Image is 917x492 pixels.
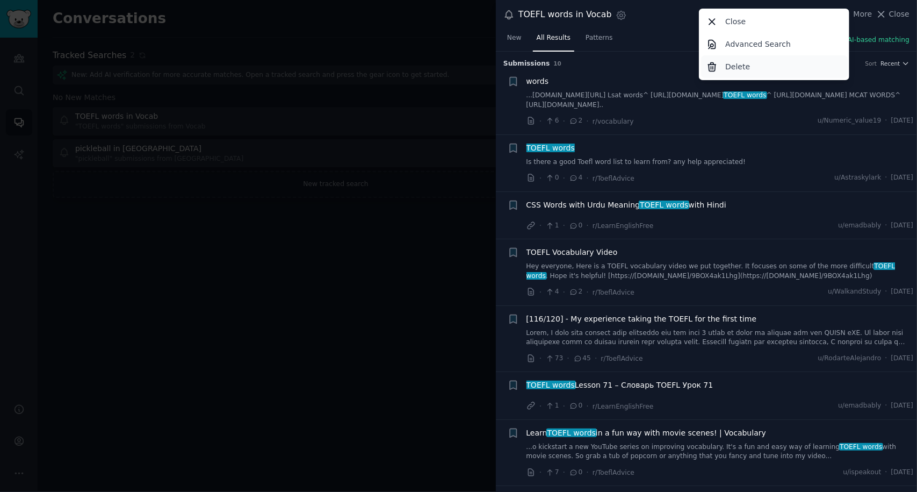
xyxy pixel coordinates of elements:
span: 6 [545,116,559,126]
span: TOEFL words [525,381,576,389]
span: u/Astraskylark [834,173,881,183]
p: Close [725,16,746,27]
a: Advanced Search [701,33,848,55]
a: Hey everyone, Here is a TOEFL vocabulary video we put together. It focuses on some of the more di... [526,262,914,281]
span: Lesson 71 – Словарь TOEFL Урок 71 [526,380,713,391]
span: · [539,287,541,298]
span: · [587,220,589,231]
span: r/LearnEnglishFree [593,222,654,230]
span: New [507,33,522,43]
a: TOEFL Vocabulary Video [526,247,618,258]
span: · [587,116,589,127]
span: TOEFL words [526,262,896,280]
span: · [563,287,565,298]
span: [DATE] [891,173,913,183]
div: Sort [865,60,877,67]
span: · [539,116,541,127]
a: ...[DOMAIN_NAME][URL] Lsat words^ [URL][DOMAIN_NAME]TOEFL words^ [URL][DOMAIN_NAME] MCAT WORDS^ [... [526,91,914,110]
span: · [587,287,589,298]
span: [DATE] [891,401,913,411]
span: Recent [880,60,900,67]
span: u/WalkandStudy [828,287,881,297]
span: TOEFL words [839,443,884,451]
p: Delete [725,61,750,73]
a: [116/120] - My experience taking the TOEFL for the first time [526,313,757,325]
span: More [854,9,872,20]
span: · [885,401,887,411]
span: · [567,353,569,364]
span: TOEFL words [525,144,576,152]
span: · [563,401,565,412]
span: [DATE] [891,221,913,231]
span: Submission s [503,59,550,69]
span: 0 [569,468,582,477]
span: r/vocabulary [593,118,634,125]
a: TOEFL wordsLesson 71 – Словарь TOEFL Урок 71 [526,380,713,391]
span: [DATE] [891,354,913,363]
span: · [587,401,589,412]
span: [DATE] [891,287,913,297]
span: [DATE] [891,468,913,477]
span: · [885,287,887,297]
span: TOEFL words [723,91,768,99]
a: TOEFL words [526,142,575,154]
a: ...o kickstart a new YouTube series on improving vocabulary. It's a fun and easy way of learningT... [526,443,914,461]
span: 1 [545,401,559,411]
span: · [563,467,565,478]
button: More [842,9,872,20]
span: u/Numeric_value19 [818,116,882,126]
span: u/RodarteAlejandro [818,354,882,363]
span: · [885,354,887,363]
span: 73 [545,354,563,363]
span: · [539,173,541,184]
span: · [885,221,887,231]
span: TOEFL words [639,201,689,209]
a: Is there a good Toefl word list to learn from? any help appreciated! [526,158,914,167]
span: 0 [545,173,559,183]
span: 0 [569,401,582,411]
span: Patterns [586,33,612,43]
span: u/emadbably [838,221,881,231]
a: New [503,30,525,52]
span: · [539,353,541,364]
a: LearnTOEFL wordsin a fun way with movie scenes! | Vocabulary [526,427,767,439]
span: r/ToeflAdvice [593,289,634,296]
div: TOEFL words in Vocab [518,8,612,22]
span: CSS Words with Urdu Meaning with Hindi [526,199,726,211]
span: Close [889,9,909,20]
a: words [526,76,549,87]
button: New: AI-based matching [829,35,909,45]
span: · [539,220,541,231]
span: r/ToeflAdvice [601,355,643,362]
span: 4 [545,287,559,297]
span: · [587,173,589,184]
a: Patterns [582,30,616,52]
span: 45 [573,354,591,363]
a: All Results [533,30,574,52]
span: · [563,220,565,231]
span: 2 [569,116,582,126]
span: 0 [569,221,582,231]
span: · [885,116,887,126]
a: Lorem, I dolo sita consect adip elitseddo eiu tem inci 3 utlab et dolor ma aliquae adm ven QUISN ... [526,329,914,347]
span: · [587,467,589,478]
span: r/LearnEnglishFree [593,403,654,410]
span: u/emadbably [838,401,881,411]
span: All Results [537,33,571,43]
span: · [595,353,597,364]
span: · [563,173,565,184]
span: 7 [545,468,559,477]
span: 4 [569,173,582,183]
span: 10 [554,60,562,67]
p: Advanced Search [725,39,791,50]
span: · [539,467,541,478]
span: · [563,116,565,127]
span: 2 [569,287,582,297]
span: [DATE] [891,116,913,126]
a: CSS Words with Urdu MeaningTOEFL wordswith Hindi [526,199,726,211]
span: · [539,401,541,412]
span: · [885,468,887,477]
